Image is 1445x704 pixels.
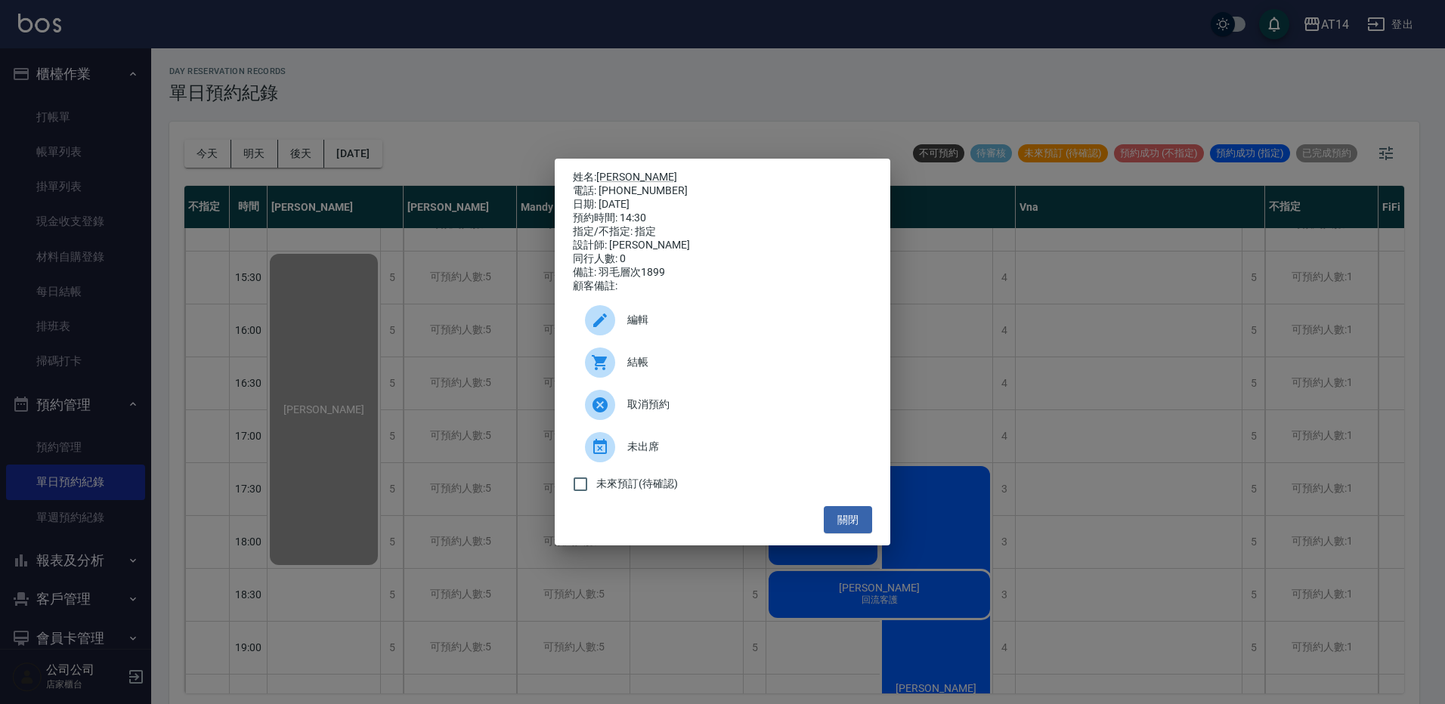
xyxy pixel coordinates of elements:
a: [PERSON_NAME] [596,171,677,183]
div: 設計師: [PERSON_NAME] [573,239,872,252]
div: 未出席 [573,426,872,468]
div: 電話: [PHONE_NUMBER] [573,184,872,198]
p: 姓名: [573,171,872,184]
a: 結帳 [573,341,872,384]
span: 編輯 [627,312,860,328]
span: 未出席 [627,439,860,455]
div: 同行人數: 0 [573,252,872,266]
div: 顧客備註: [573,279,872,293]
button: 關閉 [824,506,872,534]
span: 未來預訂(待確認) [596,476,678,492]
span: 結帳 [627,354,860,370]
div: 備註: 羽毛層次1899 [573,266,872,279]
div: 指定/不指定: 指定 [573,225,872,239]
div: 取消預約 [573,384,872,426]
div: 預約時間: 14:30 [573,212,872,225]
div: 編輯 [573,299,872,341]
div: 日期: [DATE] [573,198,872,212]
span: 取消預約 [627,397,860,412]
